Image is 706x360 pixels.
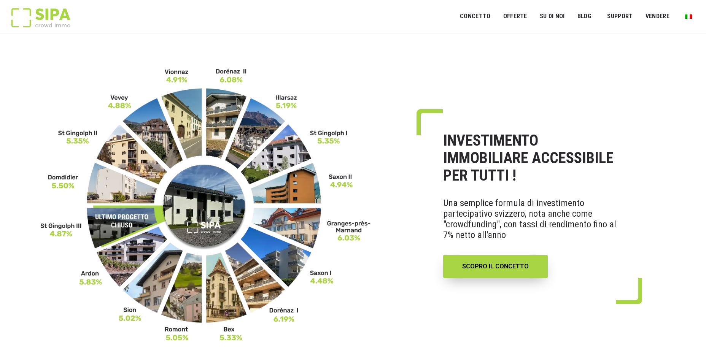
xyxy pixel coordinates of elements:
[460,7,695,26] nav: Menu principale
[685,14,692,19] img: Italiano
[455,8,496,25] a: CONCETTO
[443,192,626,246] p: Una semplice formula di investimento partecipativo svizzero, nota anche come "crowdfunding", con ...
[572,8,597,25] a: Blog
[680,9,697,24] a: Passa a
[602,8,638,25] a: SUPPORT
[498,8,532,25] a: offerte
[443,132,626,184] h1: INVESTIMENTO IMMOBILIARE ACCESSIBILE PER TUTTI !
[443,255,548,278] a: SCOPRO IL CONCETTO
[535,8,570,25] a: SU DI NOI
[641,8,674,25] a: VENDERE
[40,68,371,342] img: IT-_2__11zon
